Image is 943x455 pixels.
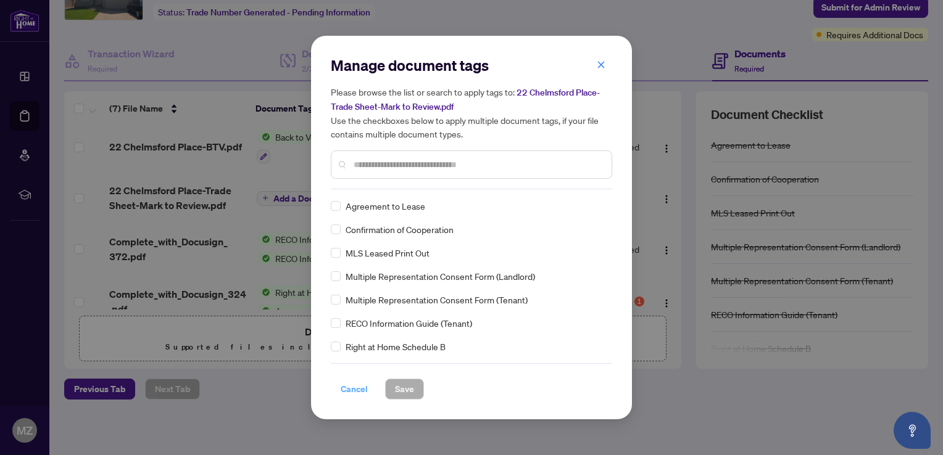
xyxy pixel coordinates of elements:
[331,85,612,141] h5: Please browse the list or search to apply tags to: Use the checkboxes below to apply multiple doc...
[346,340,446,353] span: Right at Home Schedule B
[331,55,612,75] h2: Manage document tags
[346,199,425,213] span: Agreement to Lease
[597,60,605,69] span: close
[385,379,424,400] button: Save
[346,293,528,306] span: Multiple Representation Consent Form (Tenant)
[346,316,472,330] span: RECO Information Guide (Tenant)
[894,412,931,449] button: Open asap
[331,379,378,400] button: Cancel
[346,269,535,283] span: Multiple Representation Consent Form (Landlord)
[341,379,368,399] span: Cancel
[346,246,430,260] span: MLS Leased Print Out
[346,223,454,236] span: Confirmation of Cooperation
